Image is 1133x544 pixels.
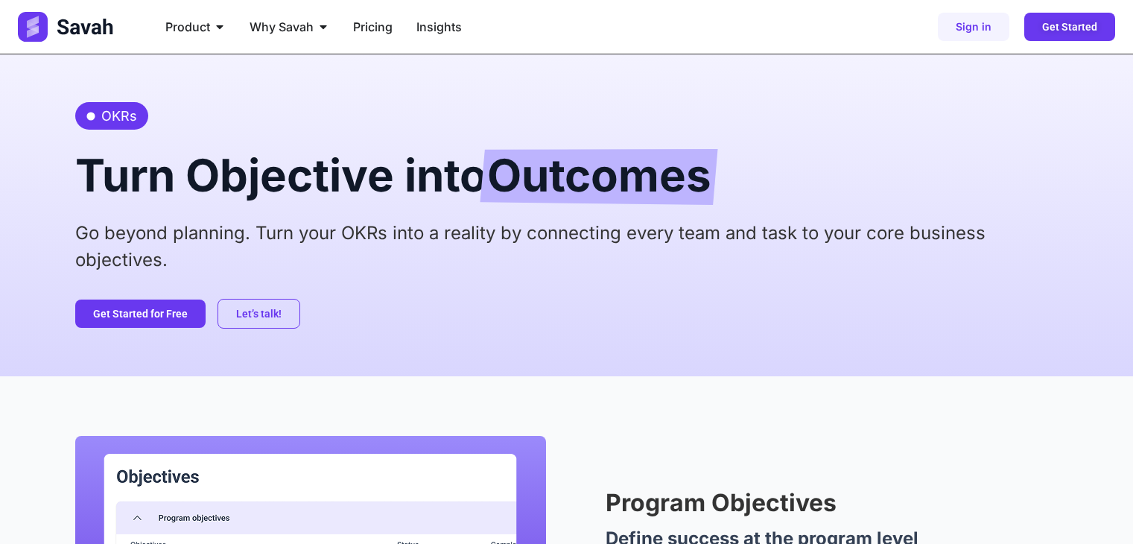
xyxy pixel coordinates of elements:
span: OKRs [98,106,137,126]
span: Outcomes [487,149,711,205]
a: Pricing [353,18,393,36]
span: Sign in [956,22,991,32]
span: Why Savah [250,18,314,36]
a: Get Started for Free [75,300,206,328]
a: Let’s talk! [218,299,300,329]
div: Menu Toggle [153,12,721,42]
a: Insights [416,18,462,36]
img: Logo (2) [18,12,116,42]
span: Get Started for Free [93,309,188,319]
h2: Program Objectives [606,491,1058,515]
span: Product [165,18,210,36]
nav: Menu [153,12,721,42]
span: Let’s talk! [236,309,282,319]
h2: Turn Objective into [75,145,1059,205]
span: Get Started [1042,22,1097,32]
a: Get Started [1024,13,1115,41]
p: Go beyond planning. Turn your OKRs into a reality by connecting every team and task to your core ... [75,220,1059,273]
a: Sign in [938,13,1009,41]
